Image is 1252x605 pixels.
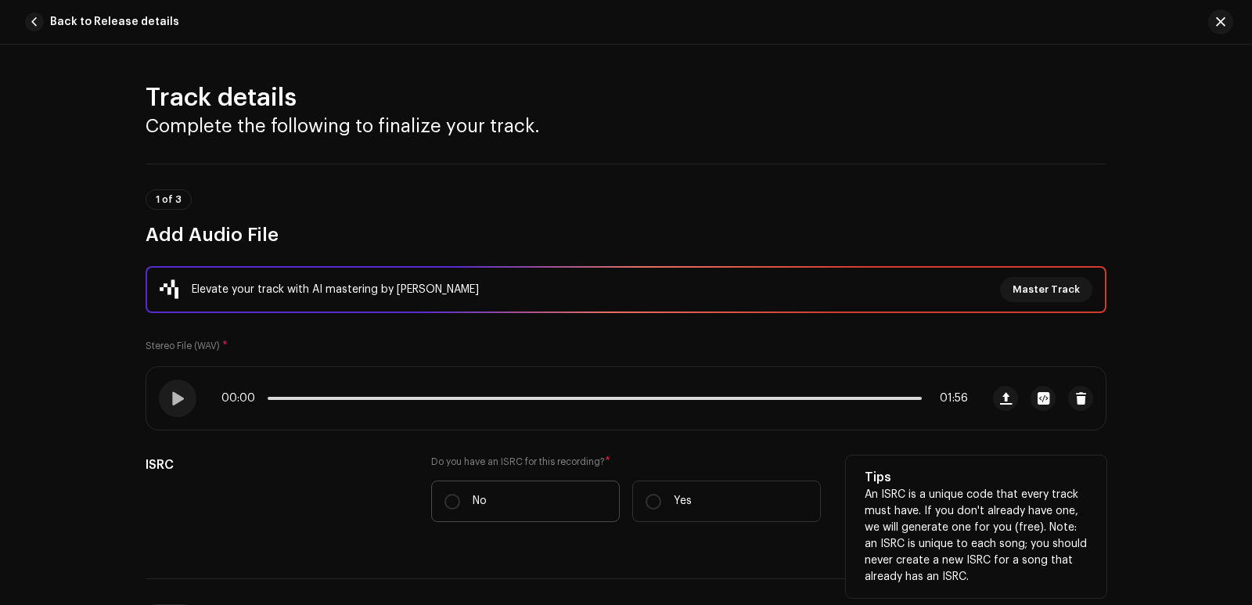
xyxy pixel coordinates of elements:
[146,82,1106,113] h2: Track details
[146,456,406,474] h5: ISRC
[1000,277,1092,302] button: Master Track
[146,222,1106,247] h3: Add Audio File
[1013,274,1080,305] span: Master Track
[146,113,1106,139] h3: Complete the following to finalize your track.
[192,280,479,299] div: Elevate your track with AI mastering by [PERSON_NAME]
[865,468,1088,487] h5: Tips
[674,493,692,510] p: Yes
[473,493,487,510] p: No
[431,456,821,468] label: Do you have an ISRC for this recording?
[865,487,1088,585] p: An ISRC is a unique code that every track must have. If you don't already have one, we will gener...
[928,392,968,405] span: 01:56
